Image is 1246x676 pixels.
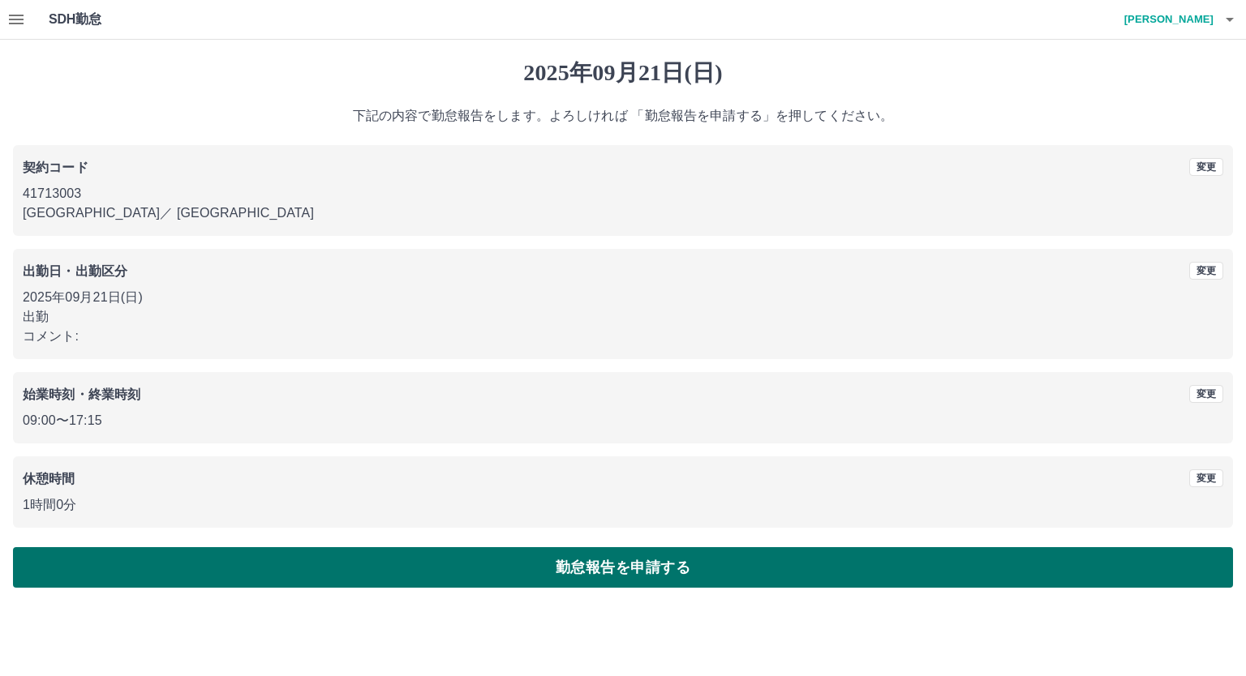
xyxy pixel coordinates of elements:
p: 2025年09月21日(日) [23,288,1223,307]
b: 始業時刻・終業時刻 [23,387,140,401]
button: 変更 [1189,385,1223,403]
h1: 2025年09月21日(日) [13,59,1233,87]
p: [GEOGRAPHIC_DATA] ／ [GEOGRAPHIC_DATA] [23,203,1223,223]
button: 変更 [1189,469,1223,487]
button: 変更 [1189,158,1223,176]
button: 変更 [1189,262,1223,280]
button: 勤怠報告を申請する [13,547,1233,588]
p: 41713003 [23,184,1223,203]
p: 下記の内容で勤怠報告をします。よろしければ 「勤怠報告を申請する」を押してください。 [13,106,1233,126]
p: 1時間0分 [23,495,1223,515]
b: 休憩時間 [23,472,75,486]
b: 契約コード [23,160,88,174]
p: 09:00 〜 17:15 [23,411,1223,430]
p: コメント: [23,327,1223,346]
b: 出勤日・出勤区分 [23,264,127,278]
p: 出勤 [23,307,1223,327]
